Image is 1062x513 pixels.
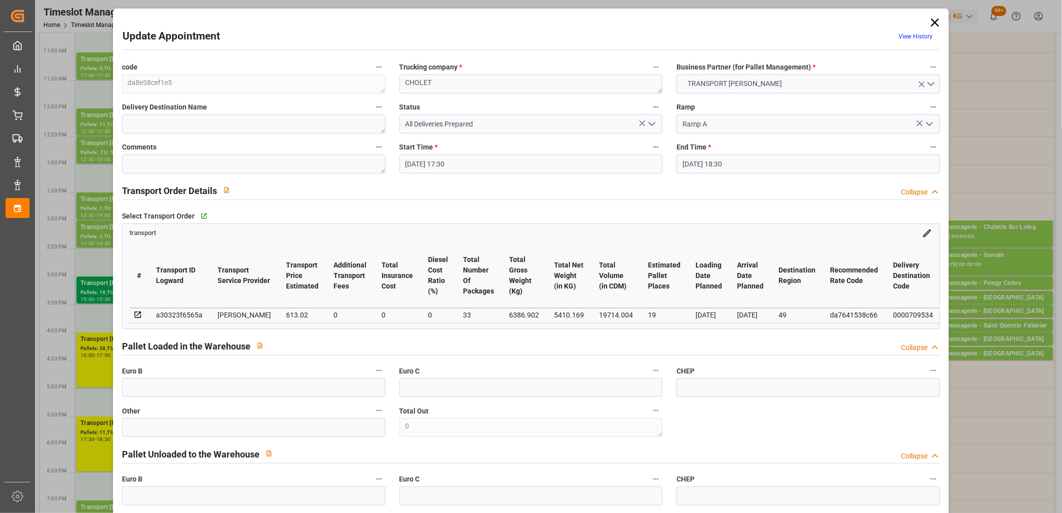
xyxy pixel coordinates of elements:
[129,228,156,236] a: transport
[374,243,420,308] th: Total Insurance Cost
[644,116,659,132] button: open menu
[122,447,259,461] h2: Pallet Unloaded to the Warehouse
[649,100,662,113] button: Status
[509,309,539,321] div: 6386.902
[148,243,210,308] th: Transport ID Logward
[399,366,420,376] span: Euro C
[599,309,633,321] div: 19714.004
[217,309,271,321] div: [PERSON_NAME]
[676,366,694,376] span: CHEP
[333,309,366,321] div: 0
[399,154,663,173] input: DD-MM-YYYY HH:MM
[250,336,269,355] button: View description
[326,243,374,308] th: Additional Transport Fees
[210,243,278,308] th: Transport Service Provider
[372,60,385,73] button: code
[676,154,940,173] input: DD-MM-YYYY HH:MM
[901,187,927,197] div: Collapse
[898,33,932,40] a: View History
[372,404,385,417] button: Other
[129,229,156,237] span: transport
[428,309,448,321] div: 0
[286,309,318,321] div: 613.02
[676,62,815,72] span: Business Partner (for Pallet Management)
[399,474,420,484] span: Euro C
[886,243,941,308] th: Delivery Destination Code
[399,74,663,93] textarea: CHOLET
[737,309,763,321] div: [DATE]
[122,339,250,353] h2: Pallet Loaded in the Warehouse
[676,74,940,93] button: open menu
[259,444,278,463] button: View description
[901,342,927,353] div: Collapse
[546,243,591,308] th: Total Net Weight (in KG)
[830,309,878,321] div: da7641538c66
[455,243,501,308] th: Total Number Of Packages
[649,472,662,485] button: Euro C
[649,364,662,377] button: Euro C
[649,404,662,417] button: Total Out
[399,142,438,152] span: Start Time
[901,451,927,461] div: Collapse
[778,309,815,321] div: 49
[676,142,711,152] span: End Time
[463,309,494,321] div: 33
[501,243,546,308] th: Total Gross Weight (Kg)
[372,100,385,113] button: Delivery Destination Name
[823,243,886,308] th: Recommended Rate Code
[927,472,940,485] button: CHEP
[156,309,202,321] div: a30323f6565a
[676,474,694,484] span: CHEP
[122,406,140,416] span: Other
[122,142,156,152] span: Comments
[399,418,663,437] textarea: 0
[122,474,142,484] span: Euro B
[682,78,787,89] span: TRANSPORT [PERSON_NAME]
[129,243,148,308] th: #
[554,309,584,321] div: 5410.169
[372,472,385,485] button: Euro B
[640,243,688,308] th: Estimated Pallet Places
[399,102,420,112] span: Status
[381,309,413,321] div: 0
[420,243,455,308] th: Diesel Cost Ratio (%)
[399,406,429,416] span: Total Out
[122,28,220,44] h2: Update Appointment
[649,60,662,73] button: Trucking company *
[122,184,217,197] h2: Transport Order Details
[695,309,722,321] div: [DATE]
[676,102,695,112] span: Ramp
[927,364,940,377] button: CHEP
[927,140,940,153] button: End Time *
[122,102,207,112] span: Delivery Destination Name
[676,114,940,133] input: Type to search/select
[648,309,680,321] div: 19
[122,211,194,221] span: Select Transport Order
[217,180,236,199] button: View description
[122,62,137,72] span: code
[729,243,771,308] th: Arrival Date Planned
[927,100,940,113] button: Ramp
[771,243,823,308] th: Destination Region
[893,309,933,321] div: 0000709534
[688,243,729,308] th: Loading Date Planned
[649,140,662,153] button: Start Time *
[921,116,936,132] button: open menu
[927,60,940,73] button: Business Partner (for Pallet Management) *
[278,243,326,308] th: Transport Price Estimated
[372,364,385,377] button: Euro B
[591,243,640,308] th: Total Volume (in CDM)
[372,140,385,153] button: Comments
[399,114,663,133] input: Type to search/select
[399,62,462,72] span: Trucking company
[122,74,385,93] textarea: da8e38cef1e5
[122,366,142,376] span: Euro B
